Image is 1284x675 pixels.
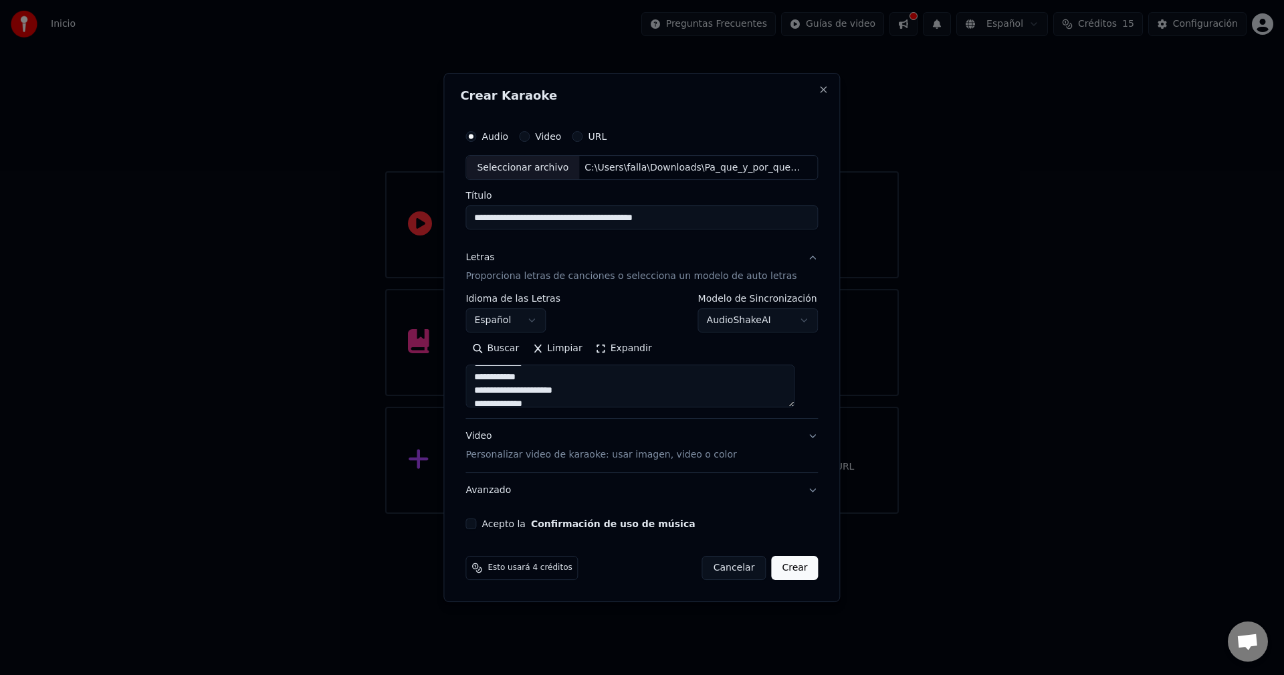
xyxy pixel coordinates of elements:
[465,294,818,419] div: LetrasProporciona letras de canciones o selecciona un modelo de auto letras
[465,252,494,265] div: Letras
[460,90,823,102] h2: Crear Karaoke
[698,294,819,304] label: Modelo de Sincronización
[465,419,818,473] button: VideoPersonalizar video de karaoke: usar imagen, video o color
[465,270,796,284] p: Proporciona letras de canciones o selecciona un modelo de auto letras
[771,556,818,580] button: Crear
[465,448,736,462] p: Personalizar video de karaoke: usar imagen, video o color
[488,563,572,573] span: Esto usará 4 créditos
[465,191,818,201] label: Título
[531,519,695,528] button: Acepto la
[481,519,695,528] label: Acepto la
[535,132,561,141] label: Video
[465,294,560,304] label: Idioma de las Letras
[465,473,818,508] button: Avanzado
[702,556,766,580] button: Cancelar
[579,161,807,175] div: C:\Users\falla\Downloads\Pa_que_y_por_que__Los_Rancheritos_del_Topochico.mp3
[589,339,659,360] button: Expandir
[481,132,508,141] label: Audio
[465,430,736,462] div: Video
[526,339,588,360] button: Limpiar
[465,339,526,360] button: Buscar
[466,156,579,180] div: Seleccionar archivo
[588,132,607,141] label: URL
[465,241,818,294] button: LetrasProporciona letras de canciones o selecciona un modelo de auto letras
